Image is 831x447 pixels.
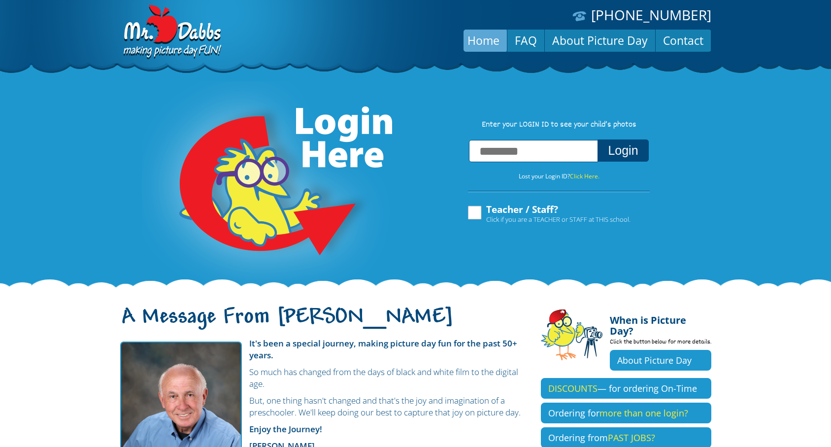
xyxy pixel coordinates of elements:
[610,337,711,350] p: Click the button below for more details.
[458,171,660,182] p: Lost your Login ID?
[608,432,655,444] span: PAST JOBS?
[142,81,394,288] img: Login Here
[120,366,526,390] p: So much has changed from the days of black and white film to the digital age.
[610,350,711,371] a: About Picture Day
[591,5,711,24] a: [PHONE_NUMBER]
[541,403,711,423] a: Ordering formore than one login?
[486,214,631,224] span: Click if you are a TEACHER or STAFF at THIS school.
[458,120,660,131] p: Enter your LOGIN ID to see your child’s photos
[507,29,544,52] a: FAQ
[548,382,598,394] span: DISCOUNTS
[610,309,711,337] h4: When is Picture Day?
[249,423,322,435] strong: Enjoy the Journey!
[656,29,711,52] a: Contact
[460,29,507,52] a: Home
[120,395,526,418] p: But, one thing hasn't changed and that's the joy and imagination of a preschooler. We'll keep doi...
[120,5,223,60] img: Dabbs Company
[599,407,688,419] span: more than one login?
[570,172,599,180] a: Click Here.
[120,313,526,334] h1: A Message From [PERSON_NAME]
[598,139,648,162] button: Login
[249,338,517,361] strong: It's been a special journey, making picture day fun for the past 50+ years.
[545,29,655,52] a: About Picture Day
[541,378,711,399] a: DISCOUNTS— for ordering On-Time
[466,205,631,223] label: Teacher / Staff?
